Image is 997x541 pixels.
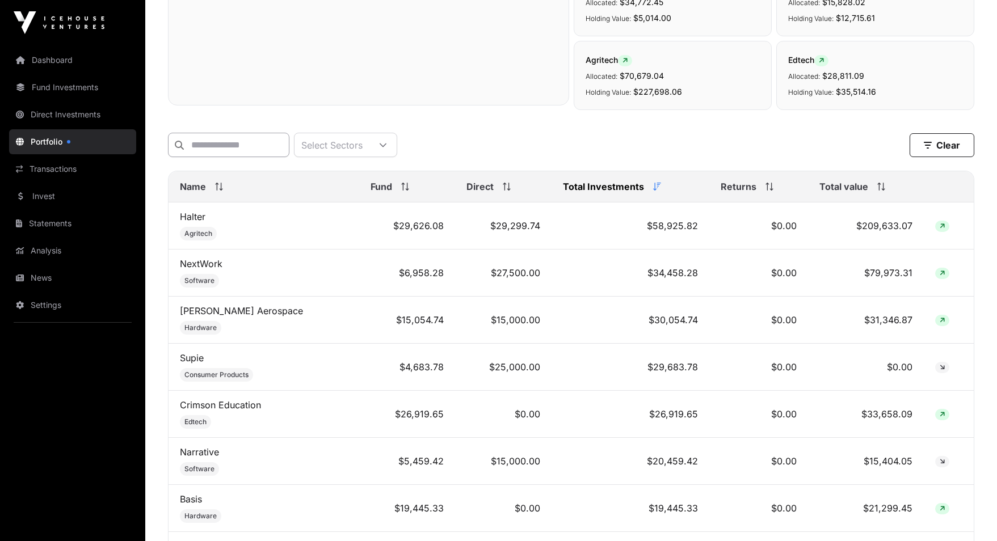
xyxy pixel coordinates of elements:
td: $6,958.28 [359,250,455,297]
td: $58,925.82 [552,202,710,250]
span: Software [184,276,214,285]
span: Consumer Products [184,370,249,379]
td: $19,445.33 [359,485,455,532]
a: Crimson Education [180,399,261,411]
td: $0.00 [455,485,552,532]
span: Total value [819,180,868,193]
td: $25,000.00 [455,344,552,391]
td: $33,658.09 [808,391,924,438]
td: $20,459.42 [552,438,710,485]
td: $0.00 [709,391,808,438]
span: $35,514.16 [836,87,876,96]
span: Fund [371,180,392,193]
a: Transactions [9,157,136,181]
td: $0.00 [709,297,808,344]
a: Basis [180,493,202,505]
td: $79,973.31 [808,250,924,297]
td: $0.00 [709,344,808,391]
span: Name [180,180,206,193]
span: Allocated: [788,72,820,81]
span: Edtech [184,417,207,426]
span: Software [184,464,214,474]
span: $227,698.06 [633,87,682,96]
td: $34,458.28 [552,250,710,297]
span: Returns [721,180,756,193]
span: Holding Value: [788,14,834,23]
td: $0.00 [709,250,808,297]
td: $15,054.74 [359,297,455,344]
a: Direct Investments [9,102,136,127]
span: $12,715.61 [836,13,875,23]
a: News [9,265,136,290]
a: Invest [9,184,136,209]
td: $5,459.42 [359,438,455,485]
span: Edtech [788,55,828,65]
span: $28,811.09 [822,71,864,81]
td: $29,683.78 [552,344,710,391]
a: Halter [180,211,205,222]
td: $26,919.65 [359,391,455,438]
td: $29,626.08 [359,202,455,250]
a: Analysis [9,238,136,263]
td: $29,299.74 [455,202,552,250]
td: $15,000.00 [455,297,552,344]
td: $0.00 [709,438,808,485]
span: Holding Value: [788,88,834,96]
span: Holding Value: [586,14,631,23]
td: $27,500.00 [455,250,552,297]
iframe: Chat Widget [940,487,997,541]
span: $5,014.00 [633,13,671,23]
td: $26,919.65 [552,391,710,438]
td: $0.00 [808,344,924,391]
a: Portfolio [9,129,136,154]
a: NextWork [180,258,222,269]
td: $31,346.87 [808,297,924,344]
button: Clear [910,133,974,157]
a: Dashboard [9,48,136,73]
span: Direct [466,180,494,193]
a: Fund Investments [9,75,136,100]
td: $0.00 [709,202,808,250]
span: Hardware [184,512,217,521]
td: $15,000.00 [455,438,552,485]
a: [PERSON_NAME] Aerospace [180,305,303,316]
td: $0.00 [709,485,808,532]
a: Narrative [180,446,219,458]
a: Settings [9,293,136,318]
span: Allocated: [586,72,617,81]
span: Agritech [184,229,212,238]
span: $70,679.04 [620,71,664,81]
td: $19,445.33 [552,485,710,532]
img: Icehouse Ventures Logo [14,11,104,34]
td: $4,683.78 [359,344,455,391]
span: Agritech [586,55,632,65]
span: Hardware [184,323,217,332]
span: Holding Value: [586,88,631,96]
td: $30,054.74 [552,297,710,344]
td: $209,633.07 [808,202,924,250]
td: $0.00 [455,391,552,438]
div: Select Sectors [295,133,369,157]
td: $15,404.05 [808,438,924,485]
td: $21,299.45 [808,485,924,532]
span: Total Investments [563,180,644,193]
a: Statements [9,211,136,236]
a: Supie [180,352,204,364]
